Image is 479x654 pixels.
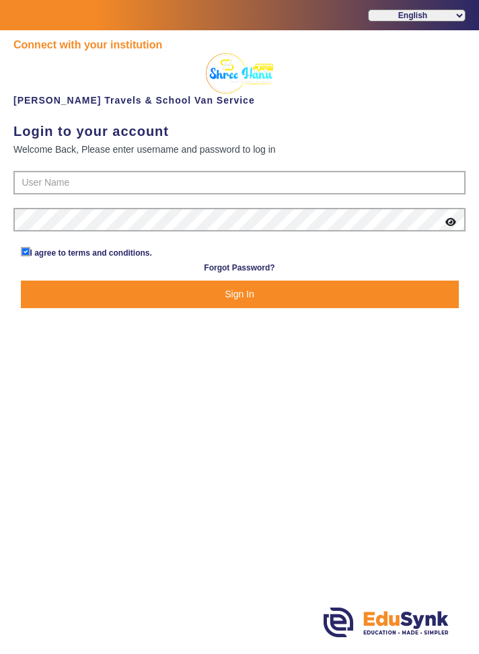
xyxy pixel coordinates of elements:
[13,37,466,53] div: Connect with your institution
[30,248,152,258] a: I agree to terms and conditions.
[204,260,274,276] a: Forgot Password?
[206,53,273,94] img: 2bec4155-9170-49cd-8f97-544ef27826c4
[21,281,459,308] button: Sign In
[13,171,466,195] input: User Name
[13,53,466,108] div: [PERSON_NAME] Travels & School Van Service
[13,121,466,141] div: Login to your account
[324,608,449,637] img: edusynk.png
[13,141,466,157] div: Welcome Back, Please enter username and password to log in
